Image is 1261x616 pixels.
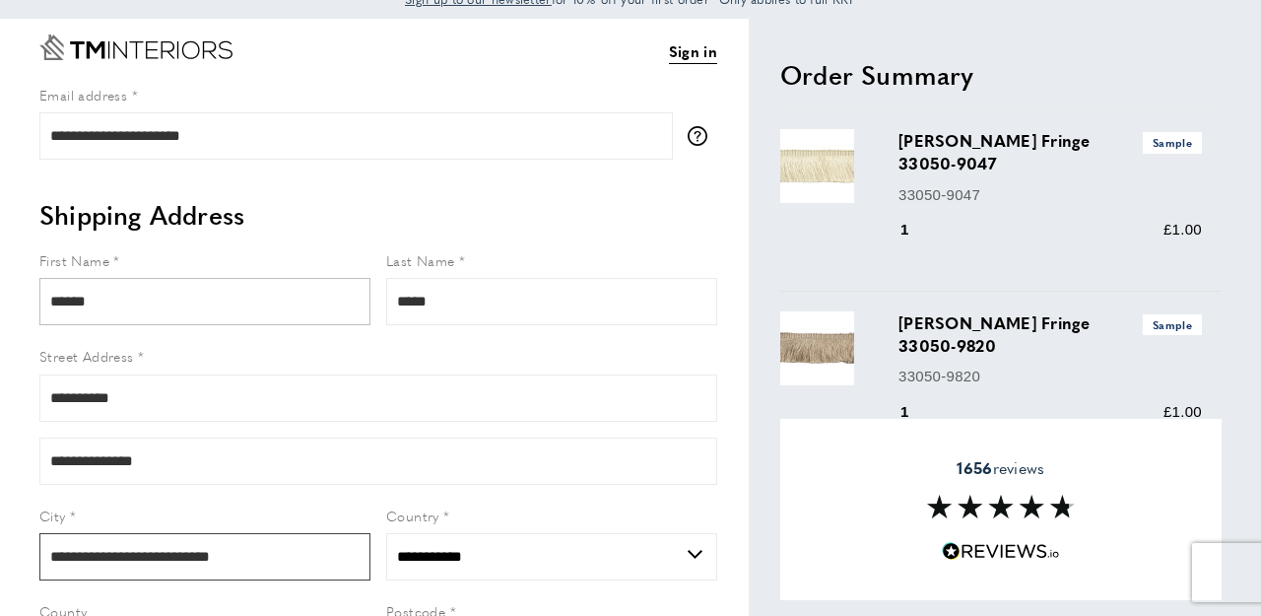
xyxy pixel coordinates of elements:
[39,85,127,104] span: Email address
[1163,221,1202,238] span: £1.00
[780,311,854,385] img: Moss Fringe 33050-9820
[39,250,109,270] span: First Name
[386,506,439,525] span: Country
[669,39,717,64] a: Sign in
[688,126,717,146] button: More information
[39,34,232,60] a: Go to Home page
[1143,132,1202,153] span: Sample
[1143,314,1202,335] span: Sample
[39,346,134,366] span: Street Address
[1163,403,1202,420] span: £1.00
[898,183,1202,207] p: 33050-9047
[898,400,937,424] div: 1
[39,197,717,233] h2: Shipping Address
[927,495,1075,518] img: Reviews section
[898,311,1202,357] h3: [PERSON_NAME] Fringe 33050-9820
[957,458,1044,478] span: reviews
[386,250,455,270] span: Last Name
[898,218,937,241] div: 1
[957,456,992,479] strong: 1656
[942,542,1060,561] img: Reviews.io 5 stars
[898,129,1202,174] h3: [PERSON_NAME] Fringe 33050-9047
[780,57,1222,93] h2: Order Summary
[898,365,1202,388] p: 33050-9820
[780,129,854,203] img: Moss Fringe 33050-9047
[39,506,66,525] span: City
